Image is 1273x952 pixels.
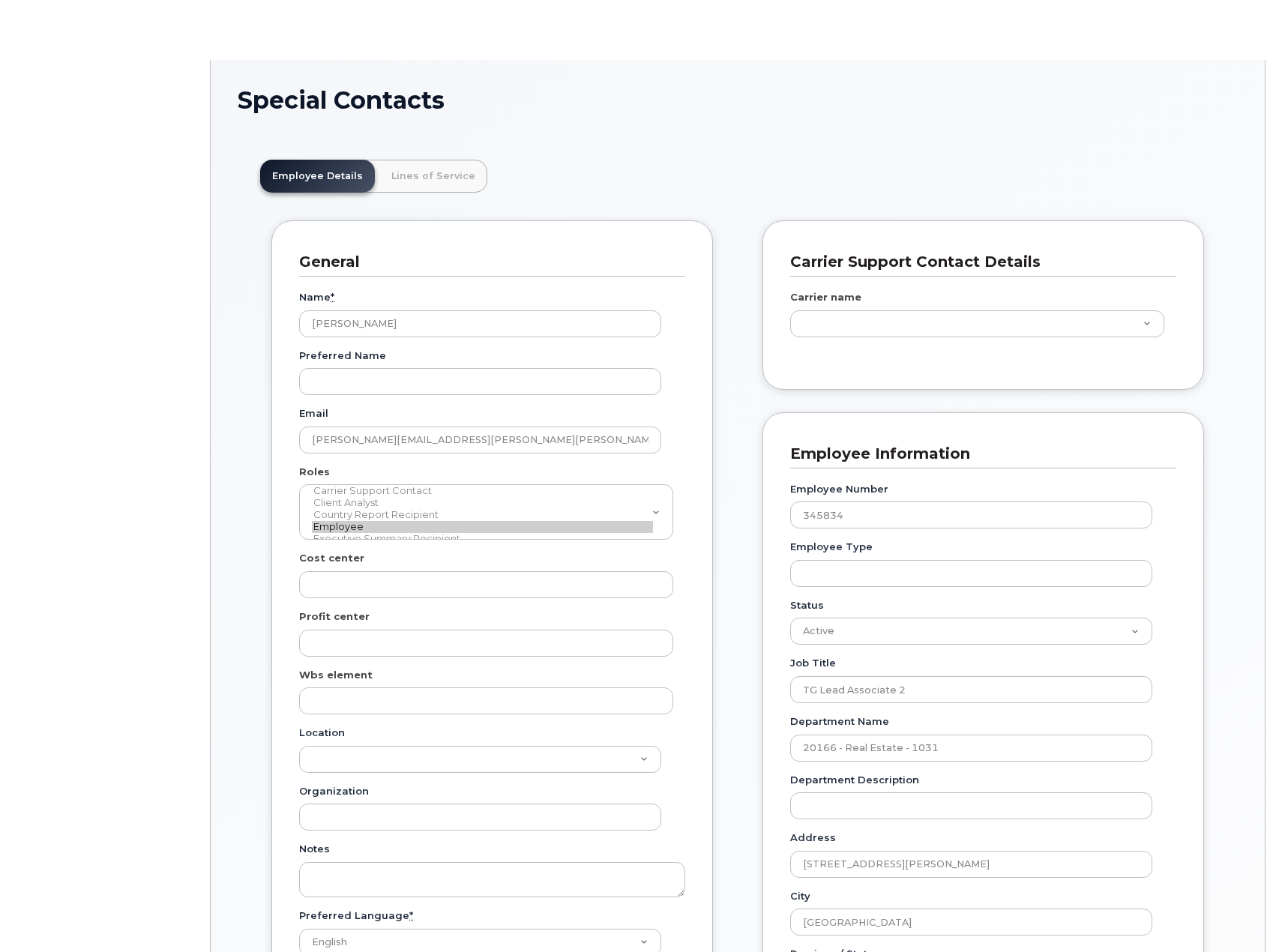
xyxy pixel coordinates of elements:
label: Email [299,406,328,421]
abbr: required [331,291,334,303]
label: Carrier name [790,290,861,304]
abbr: required [409,909,413,921]
option: Country Report Recipient [312,509,653,521]
label: Profit center [299,609,370,624]
h3: Carrier Support Contact Details [790,252,1165,272]
label: Cost center [299,551,364,565]
option: Executive Summary Recipient [312,533,653,545]
label: Organization [299,784,369,798]
option: Carrier Support Contact [312,485,653,497]
label: Employee Type [790,540,873,554]
option: Employee [312,521,653,533]
label: Status [790,598,824,612]
label: Department Description [790,773,919,787]
label: Wbs element [299,668,373,682]
label: Department Name [790,714,889,729]
h1: Special Contacts [238,87,1238,113]
option: Client Analyst [312,497,653,509]
label: Job Title [790,656,836,670]
label: Notes [299,842,330,856]
label: Address [790,831,836,845]
label: Preferred Name [299,349,386,363]
a: Employee Details [260,160,375,193]
label: Location [299,726,345,740]
h3: Employee Information [790,444,1165,464]
label: Roles [299,465,330,479]
h3: General [299,252,674,272]
label: Name [299,290,334,304]
label: City [790,889,810,903]
a: Lines of Service [379,160,487,193]
label: Preferred Language [299,909,413,923]
label: Employee Number [790,482,888,496]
